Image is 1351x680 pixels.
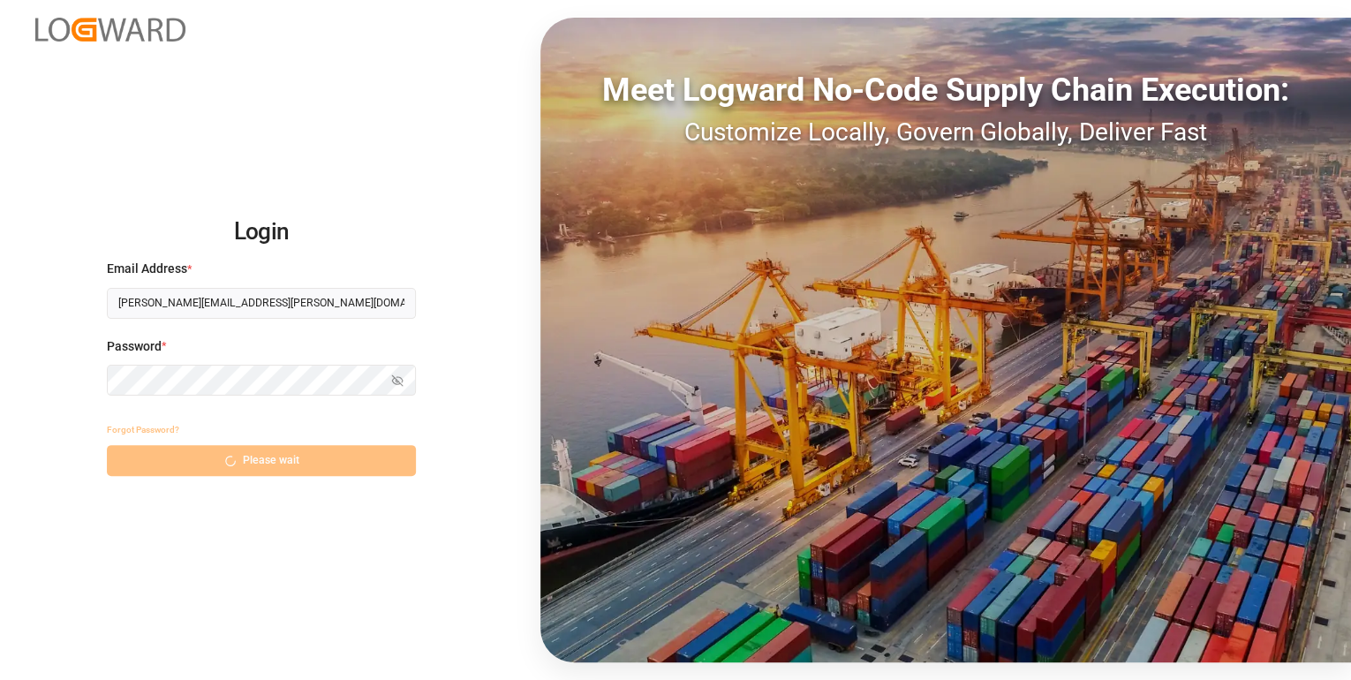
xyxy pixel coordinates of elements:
[540,66,1351,114] div: Meet Logward No-Code Supply Chain Execution:
[107,337,162,356] span: Password
[107,260,187,278] span: Email Address
[540,114,1351,151] div: Customize Locally, Govern Globally, Deliver Fast
[107,204,416,261] h2: Login
[35,18,185,42] img: Logward_new_orange.png
[107,288,416,319] input: Enter your email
